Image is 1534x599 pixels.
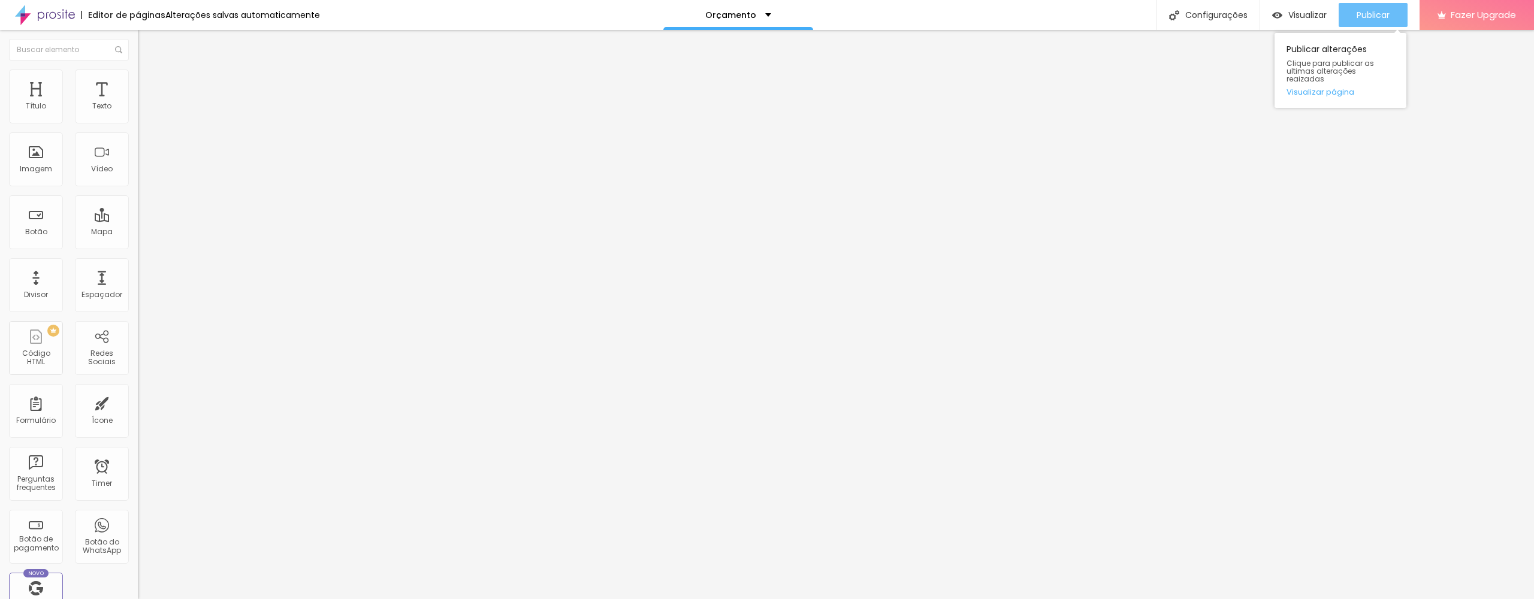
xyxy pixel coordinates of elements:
div: Título [26,102,46,110]
div: Botão do WhatsApp [78,538,125,555]
div: Divisor [24,291,48,299]
div: Redes Sociais [78,349,125,367]
span: Clique para publicar as ultimas alterações reaizadas [1287,59,1394,83]
span: Visualizar [1288,10,1327,20]
img: Icone [1169,10,1179,20]
div: Alterações salvas automaticamente [165,11,320,19]
div: Ícone [92,416,113,425]
img: view-1.svg [1272,10,1282,20]
div: Mapa [91,228,113,236]
div: Botão de pagamento [12,535,59,552]
p: Orçamento [705,11,756,19]
a: Visualizar página [1287,88,1394,96]
div: Espaçador [81,291,122,299]
input: Buscar elemento [9,39,129,60]
div: Novo [23,569,49,577]
div: Publicar alterações [1275,33,1406,108]
div: Texto [92,102,111,110]
div: Timer [92,479,112,488]
iframe: Editor [138,30,1534,599]
div: Vídeo [91,165,113,173]
div: Perguntas frequentes [12,475,59,492]
div: Editor de páginas [81,11,165,19]
button: Publicar [1339,3,1408,27]
div: Botão [25,228,47,236]
div: Imagem [20,165,52,173]
button: Visualizar [1260,3,1339,27]
span: Publicar [1357,10,1390,20]
span: Fazer Upgrade [1451,10,1516,20]
div: Código HTML [12,349,59,367]
div: Formulário [16,416,56,425]
img: Icone [115,46,122,53]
